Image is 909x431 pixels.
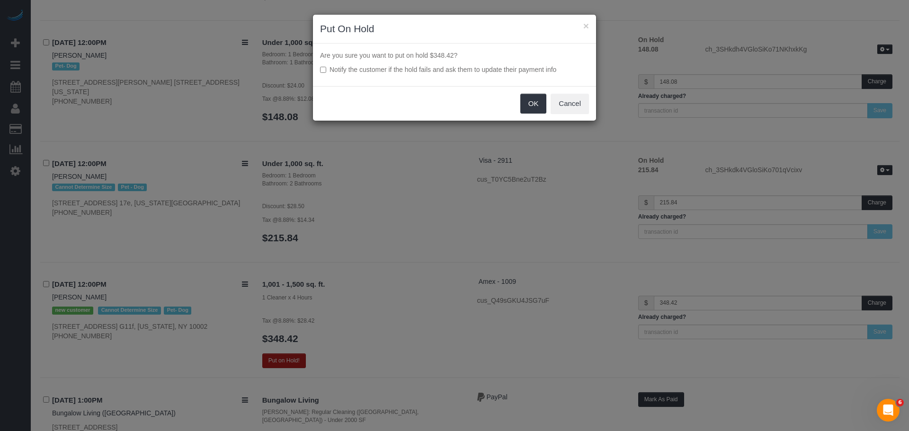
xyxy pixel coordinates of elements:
[551,94,589,114] button: Cancel
[520,94,547,114] button: OK
[320,22,589,36] h3: Put On Hold
[896,399,904,406] span: 6
[877,399,900,422] iframe: Intercom live chat
[313,15,596,121] sui-modal: Put On Hold
[320,67,326,73] input: Notify the customer if the hold fails and ask them to update their payment info
[583,21,589,31] button: ×
[320,52,457,59] span: Are you sure you want to put on hold $348.42?
[320,65,589,74] label: Notify the customer if the hold fails and ask them to update their payment info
